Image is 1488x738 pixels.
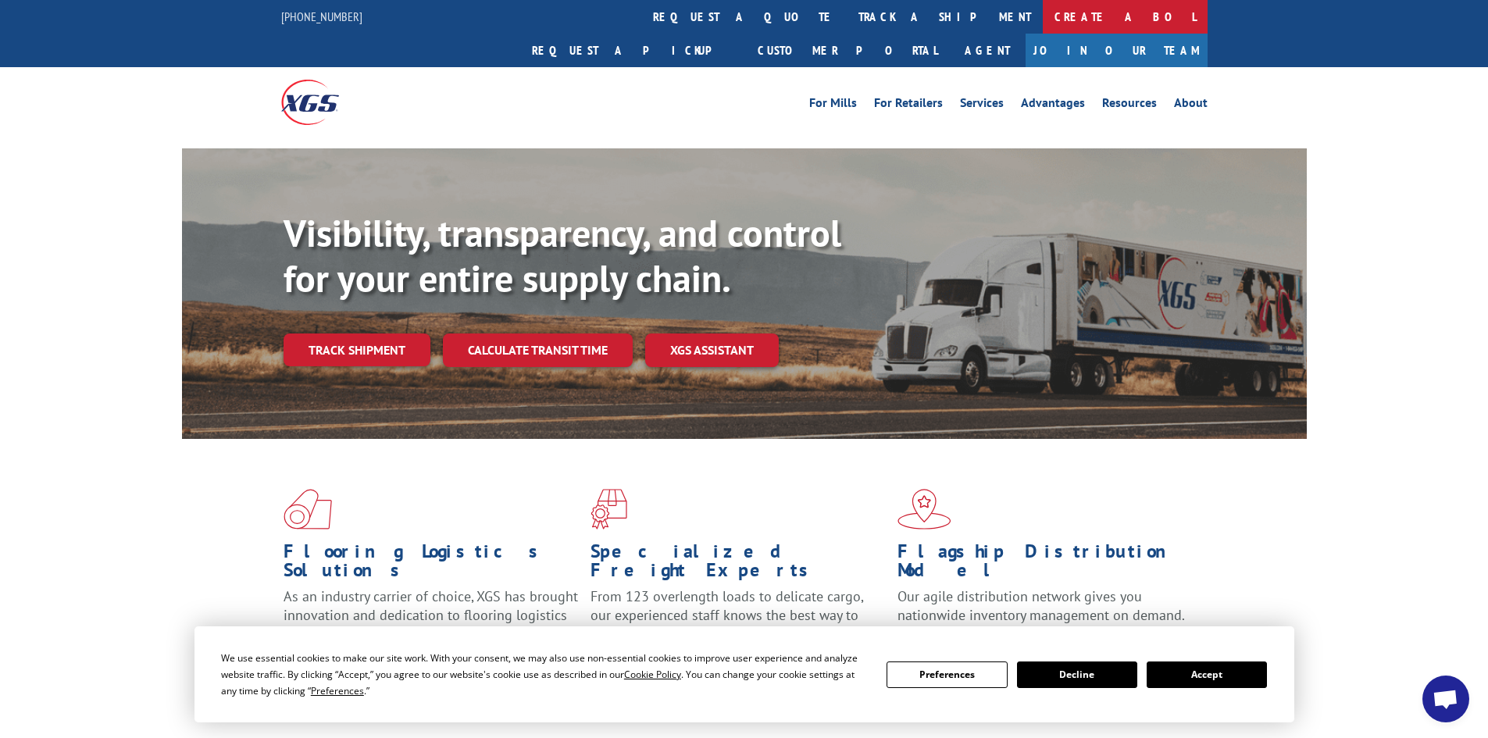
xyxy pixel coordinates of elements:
[284,587,578,643] span: As an industry carrier of choice, XGS has brought innovation and dedication to flooring logistics...
[284,542,579,587] h1: Flooring Logistics Solutions
[897,489,951,529] img: xgs-icon-flagship-distribution-model-red
[897,542,1193,587] h1: Flagship Distribution Model
[284,333,430,366] a: Track shipment
[311,684,364,697] span: Preferences
[949,34,1026,67] a: Agent
[281,9,362,24] a: [PHONE_NUMBER]
[591,542,886,587] h1: Specialized Freight Experts
[1017,661,1137,688] button: Decline
[624,668,681,681] span: Cookie Policy
[809,97,857,114] a: For Mills
[221,650,868,699] div: We use essential cookies to make our site work. With your consent, we may also use non-essential ...
[1147,661,1267,688] button: Accept
[887,661,1007,688] button: Preferences
[194,626,1294,722] div: Cookie Consent Prompt
[1102,97,1157,114] a: Resources
[874,97,943,114] a: For Retailers
[591,489,627,529] img: xgs-icon-focused-on-flooring-red
[284,209,841,302] b: Visibility, transparency, and control for your entire supply chain.
[1174,97,1208,114] a: About
[591,587,886,657] p: From 123 overlength loads to delicate cargo, our experienced staff knows the best way to move you...
[746,34,949,67] a: Customer Portal
[1422,676,1469,722] a: Open chat
[1021,97,1085,114] a: Advantages
[443,333,633,367] a: Calculate transit time
[284,489,332,529] img: xgs-icon-total-supply-chain-intelligence-red
[897,587,1185,624] span: Our agile distribution network gives you nationwide inventory management on demand.
[520,34,746,67] a: Request a pickup
[645,333,779,367] a: XGS ASSISTANT
[1026,34,1208,67] a: Join Our Team
[960,97,1004,114] a: Services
